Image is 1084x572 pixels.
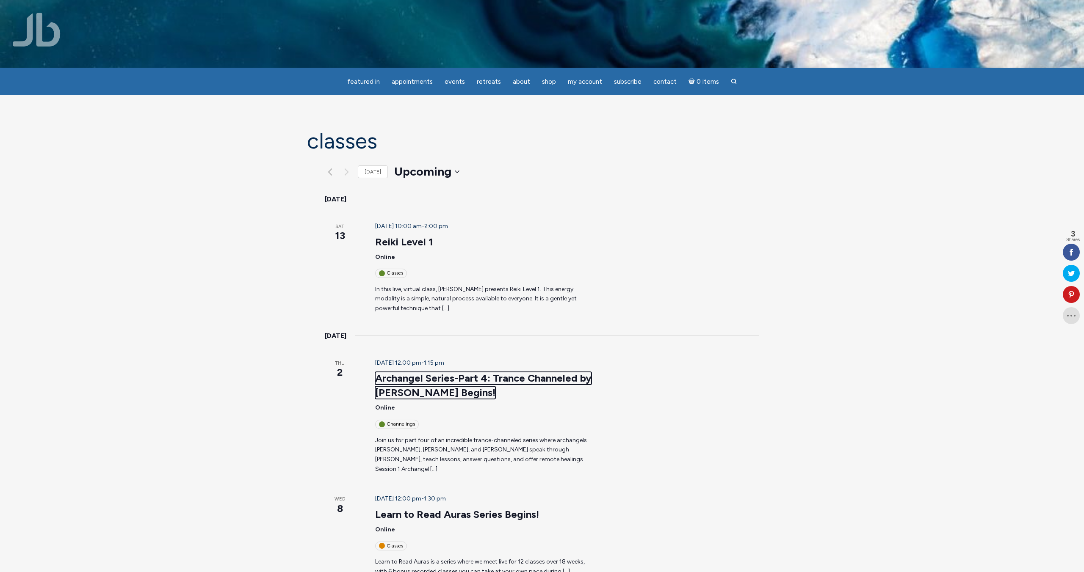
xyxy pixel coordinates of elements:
[325,501,355,516] span: 8
[387,74,438,90] a: Appointments
[375,223,448,230] time: -
[689,78,697,85] i: Cart
[325,223,355,231] span: Sat
[424,359,444,366] span: 1:15 pm
[325,228,355,243] span: 13
[375,236,433,248] a: Reiki Level 1
[375,359,444,366] time: -
[614,78,642,85] span: Subscribe
[563,74,607,90] a: My Account
[375,420,419,429] div: Channelings
[375,404,395,411] span: Online
[568,78,602,85] span: My Account
[325,167,335,177] a: Previous Events
[392,78,433,85] span: Appointments
[325,330,346,341] time: [DATE]
[440,74,470,90] a: Events
[375,508,539,521] a: Learn to Read Auras Series Begins!
[424,223,448,230] span: 2:00 pm
[325,194,346,205] time: [DATE]
[375,542,407,550] div: Classes
[537,74,561,90] a: Shop
[513,78,530,85] span: About
[1066,238,1080,242] span: Shares
[375,526,395,533] span: Online
[375,495,421,502] span: [DATE] 12:00 pm
[542,78,556,85] span: Shop
[375,372,592,399] a: Archangel Series-Part 4: Trance Channeled by [PERSON_NAME] Begins!
[375,253,395,261] span: Online
[683,73,724,90] a: Cart0 items
[424,495,446,502] span: 1:30 pm
[472,74,506,90] a: Retreats
[609,74,647,90] a: Subscribe
[325,365,355,379] span: 2
[325,496,355,503] span: Wed
[358,165,388,179] a: [DATE]
[375,436,595,474] p: Join us for part four of an incredible trance-channeled series where archangels [PERSON_NAME], [P...
[394,163,459,180] button: Upcoming
[653,78,677,85] span: Contact
[375,495,446,502] time: -
[375,269,407,278] div: Classes
[394,163,451,180] span: Upcoming
[325,360,355,367] span: Thu
[375,285,595,313] p: In this live, virtual class, [PERSON_NAME] presents Reiki Level 1. This energy modality is a simp...
[648,74,682,90] a: Contact
[375,359,421,366] span: [DATE] 12:00 pm
[445,78,465,85] span: Events
[477,78,501,85] span: Retreats
[13,13,61,47] img: Jamie Butler. The Everyday Medium
[508,74,535,90] a: About
[697,79,719,85] span: 0 items
[375,223,422,230] span: [DATE] 10:00 am
[342,74,385,90] a: featured in
[307,129,777,153] h1: Classes
[1066,230,1080,238] span: 3
[347,78,380,85] span: featured in
[341,167,351,177] button: Next Events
